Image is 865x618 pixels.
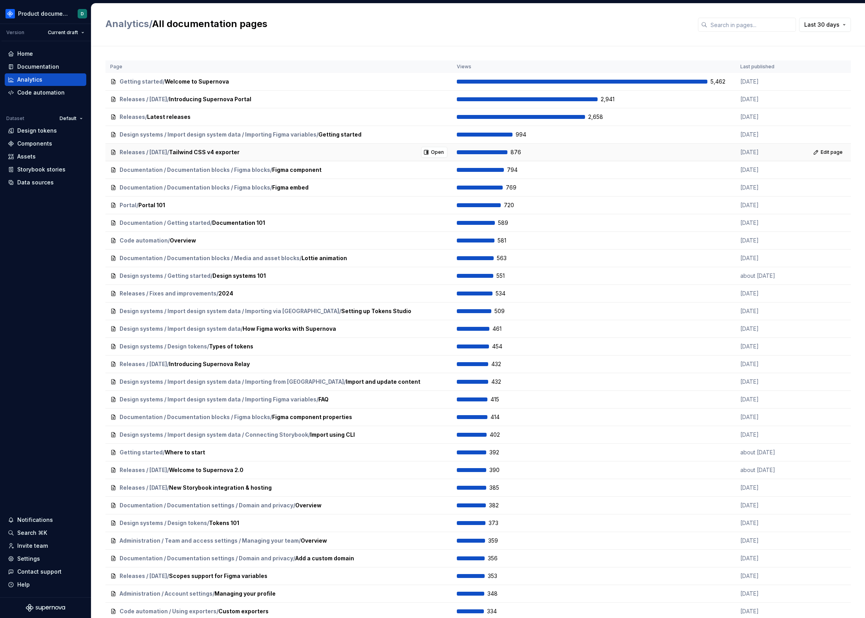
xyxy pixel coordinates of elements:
[120,78,163,86] span: Getting started
[491,378,512,386] span: 432
[5,176,86,189] a: Data sources
[799,18,851,32] button: Last 30 days
[341,307,411,315] span: Setting up Tokens Studio
[740,431,799,439] p: [DATE]
[105,18,689,30] h2: All documentation pages
[120,272,211,280] span: Design systems / Getting started
[218,290,233,297] span: 2024
[346,378,420,386] span: Import and update content
[295,554,354,562] span: Add a custom domain
[120,554,293,562] span: Documentation / Documentation settings / Domain and privacy
[209,343,253,350] span: Types of tokens
[207,343,209,350] span: /
[507,166,527,174] span: 794
[120,290,216,297] span: Releases / Fixes and improvements
[740,360,799,368] p: [DATE]
[740,519,799,527] p: [DATE]
[120,307,339,315] span: Design systems / Import design system data / Importing via [GEOGRAPHIC_DATA]
[272,184,309,191] span: Figma embed
[167,95,169,103] span: /
[147,113,191,121] span: Latest releases
[120,113,145,121] span: Releases
[740,572,799,580] p: [DATE]
[492,325,513,333] span: 461
[491,396,511,403] span: 415
[167,148,169,156] span: /
[5,73,86,86] a: Analytics
[588,113,609,121] span: 2,658
[5,163,86,176] a: Storybook stories
[489,466,510,474] span: 390
[302,254,347,262] span: Lottie animation
[740,113,799,121] p: [DATE]
[138,201,165,209] span: Portal 101
[5,150,86,163] a: Assets
[120,325,241,333] span: Design systems / Import design system data
[740,78,799,86] p: [DATE]
[169,484,272,492] span: New Storybook integration & hosting
[318,131,362,139] span: Getting started
[120,201,136,209] span: Portal
[316,396,318,403] span: /
[740,378,799,386] p: [DATE]
[169,466,244,474] span: Welcome to Supernova 2.0
[497,254,517,262] span: 563
[740,590,799,598] p: [DATE]
[120,343,207,350] span: Design systems / Design tokens
[44,27,88,38] button: Current draft
[120,519,207,527] span: Design systems / Design tokens
[740,396,799,403] p: [DATE]
[168,237,170,244] span: /
[120,184,270,191] span: Documentation / Documentation blocks / Figma blocks
[120,537,299,545] span: Administration / Team and access settings / Managing your team
[120,237,168,244] span: Code automation
[213,590,214,598] span: /
[17,529,47,537] div: Search ⌘K
[17,542,48,550] div: Invite team
[492,343,512,350] span: 454
[6,115,24,122] div: Dataset
[167,484,169,492] span: /
[5,552,86,565] a: Settings
[740,466,799,474] p: about [DATE]
[740,237,799,244] p: [DATE]
[214,590,276,598] span: Managing your profile
[169,360,250,368] span: Introducing Supernova Relay
[488,537,509,545] span: 359
[494,307,515,315] span: 509
[740,554,799,562] p: [DATE]
[213,272,266,280] span: Design systems 101
[740,254,799,262] p: [DATE]
[56,113,86,124] button: Default
[5,137,86,150] a: Components
[17,140,52,148] div: Components
[740,290,799,297] p: [DATE]
[120,413,270,421] span: Documentation / Documentation blocks / Figma blocks
[163,78,165,86] span: /
[17,127,57,135] div: Design tokens
[120,360,167,368] span: Releases / [DATE]
[489,484,510,492] span: 385
[17,153,36,160] div: Assets
[120,484,167,492] span: Releases / [DATE]
[120,590,213,598] span: Administration / Account settings
[165,448,205,456] span: Where to start
[212,219,265,227] span: Documentation 101
[167,572,169,580] span: /
[105,60,452,73] th: Page
[740,343,799,350] p: [DATE]
[488,554,508,562] span: 356
[740,501,799,509] p: [DATE]
[491,413,511,421] span: 414
[270,184,272,191] span: /
[740,307,799,315] p: [DATE]
[601,95,621,103] span: 2,941
[216,607,218,615] span: /
[487,590,508,598] span: 348
[293,501,295,509] span: /
[120,95,167,103] span: Releases / [DATE]
[17,166,65,173] div: Storybook stories
[5,540,86,552] a: Invite team
[299,537,301,545] span: /
[209,519,239,527] span: Tokens 101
